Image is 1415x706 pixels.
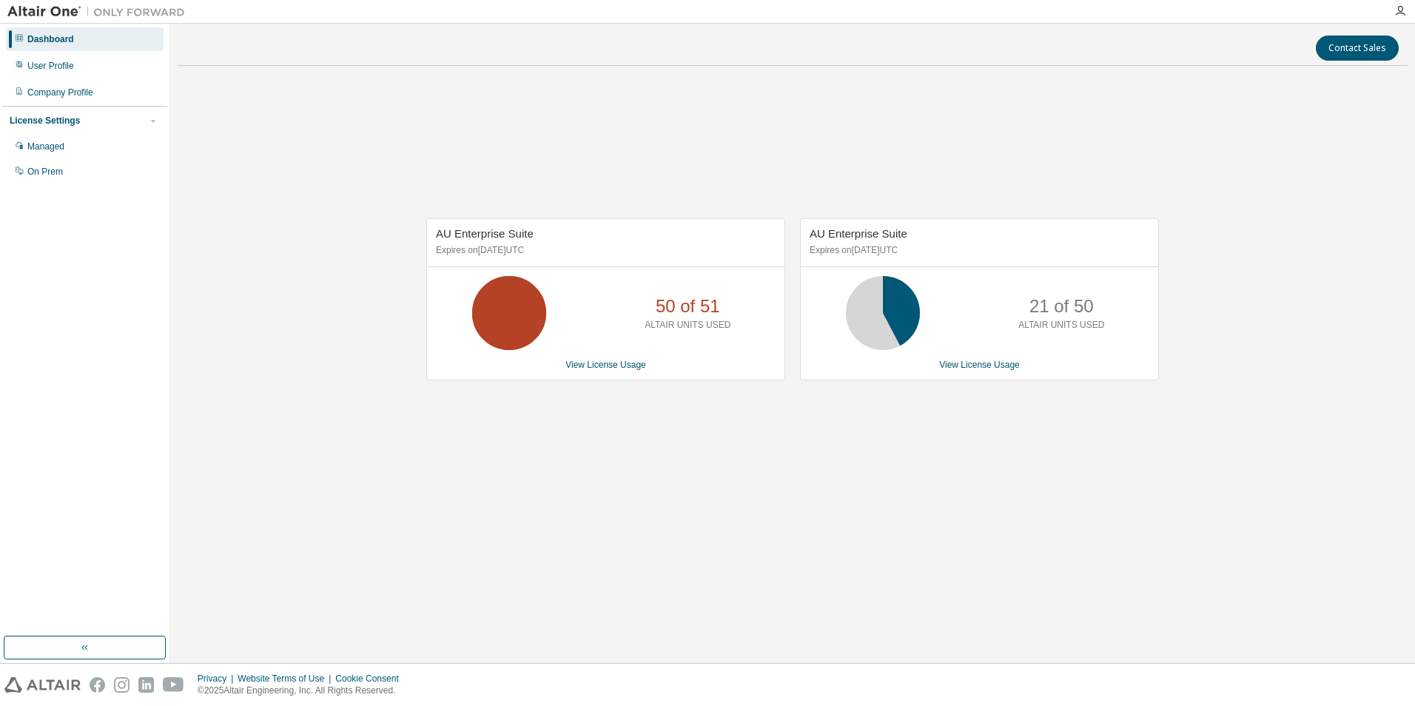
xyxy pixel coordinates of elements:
[436,227,534,240] span: AU Enterprise Suite
[198,673,238,685] div: Privacy
[138,677,154,693] img: linkedin.svg
[4,677,81,693] img: altair_logo.svg
[645,319,730,332] p: ALTAIR UNITS USED
[7,4,192,19] img: Altair One
[90,677,105,693] img: facebook.svg
[565,360,646,370] a: View License Usage
[656,294,720,319] p: 50 of 51
[10,115,80,127] div: License Settings
[335,673,407,685] div: Cookie Consent
[1029,294,1094,319] p: 21 of 50
[939,360,1020,370] a: View License Usage
[27,60,74,72] div: User Profile
[436,244,772,257] p: Expires on [DATE] UTC
[27,166,63,178] div: On Prem
[163,677,184,693] img: youtube.svg
[198,685,408,697] p: © 2025 Altair Engineering, Inc. All Rights Reserved.
[238,673,335,685] div: Website Terms of Use
[27,33,74,45] div: Dashboard
[1018,319,1104,332] p: ALTAIR UNITS USED
[27,87,93,98] div: Company Profile
[1316,36,1399,61] button: Contact Sales
[810,244,1146,257] p: Expires on [DATE] UTC
[810,227,907,240] span: AU Enterprise Suite
[114,677,130,693] img: instagram.svg
[27,141,64,152] div: Managed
